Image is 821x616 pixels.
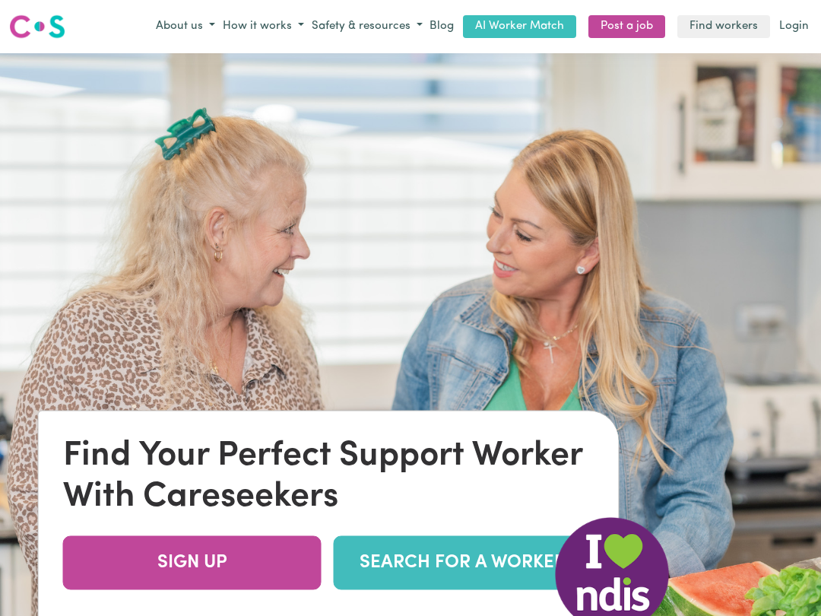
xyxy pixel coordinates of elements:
[308,14,426,40] button: Safety & resources
[219,14,308,40] button: How it works
[63,535,322,589] a: SIGN UP
[760,555,809,604] iframe: Button to launch messaging window
[426,15,457,39] a: Blog
[463,15,576,39] a: AI Worker Match
[776,15,812,39] a: Login
[334,535,592,589] a: SEARCH FOR A WORKER
[152,14,219,40] button: About us
[588,15,665,39] a: Post a job
[9,13,65,40] img: Careseekers logo
[63,435,594,517] div: Find Your Perfect Support Worker With Careseekers
[677,15,770,39] a: Find workers
[9,9,65,44] a: Careseekers logo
